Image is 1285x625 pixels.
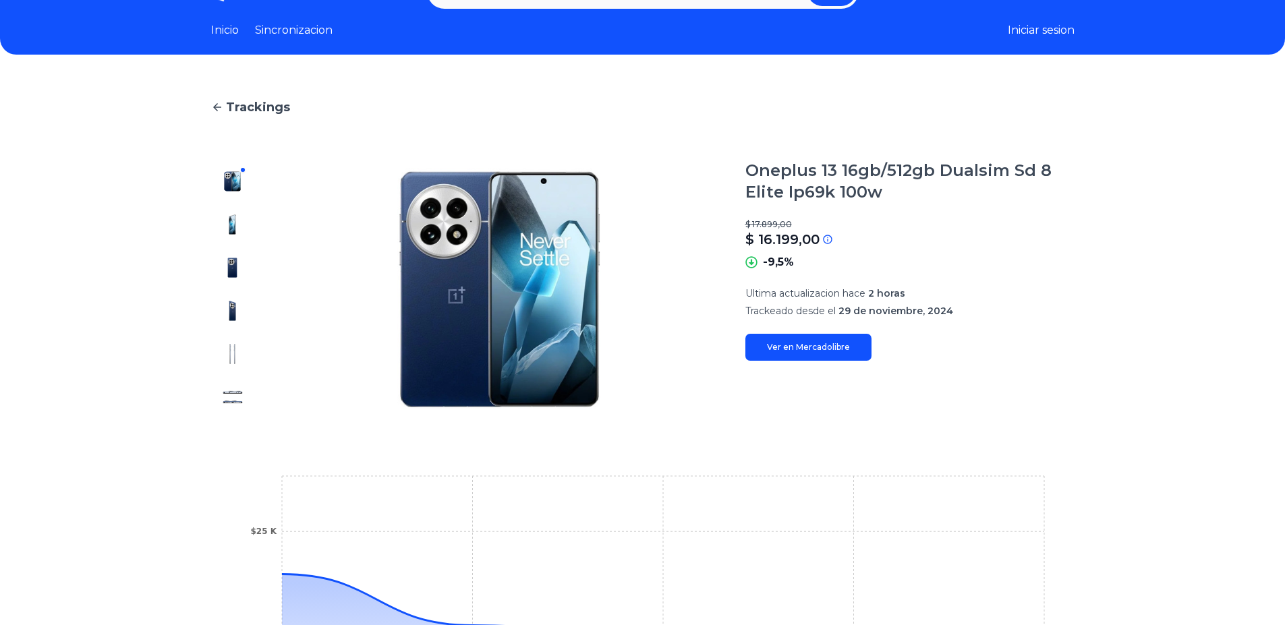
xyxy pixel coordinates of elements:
img: Oneplus 13 16gb/512gb Dualsim Sd 8 Elite Ip69k 100w [222,343,244,365]
img: Oneplus 13 16gb/512gb Dualsim Sd 8 Elite Ip69k 100w [222,257,244,278]
span: 2 horas [868,287,905,299]
a: Trackings [211,98,1075,117]
span: Trackeado desde el [745,305,836,317]
p: $ 16.199,00 [745,230,820,249]
p: $ 17.899,00 [745,219,1075,230]
img: Oneplus 13 16gb/512gb Dualsim Sd 8 Elite Ip69k 100w [222,214,244,235]
a: Inicio [211,22,239,38]
span: Ultima actualizacion hace [745,287,865,299]
button: Iniciar sesion [1008,22,1075,38]
img: Oneplus 13 16gb/512gb Dualsim Sd 8 Elite Ip69k 100w [222,386,244,408]
a: Sincronizacion [255,22,333,38]
tspan: $25 K [250,527,277,536]
img: Oneplus 13 16gb/512gb Dualsim Sd 8 Elite Ip69k 100w [222,300,244,322]
h1: Oneplus 13 16gb/512gb Dualsim Sd 8 Elite Ip69k 100w [745,160,1075,203]
img: Oneplus 13 16gb/512gb Dualsim Sd 8 Elite Ip69k 100w [222,171,244,192]
p: -9,5% [763,254,794,270]
img: Oneplus 13 16gb/512gb Dualsim Sd 8 Elite Ip69k 100w [281,160,718,419]
a: Ver en Mercadolibre [745,334,872,361]
span: 29 de noviembre, 2024 [838,305,953,317]
span: Trackings [226,98,290,117]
